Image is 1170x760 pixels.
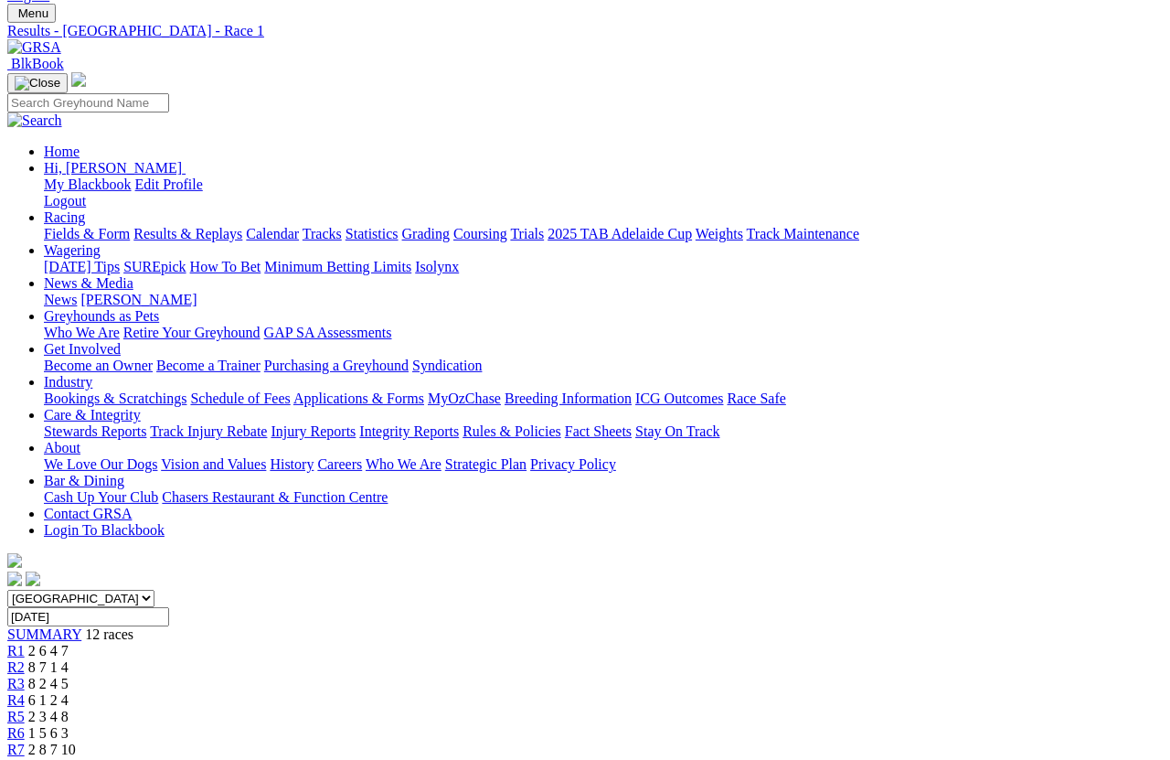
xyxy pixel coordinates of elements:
a: Fact Sheets [565,423,632,439]
a: BlkBook [7,56,64,71]
a: Retire Your Greyhound [123,325,261,340]
a: 2025 TAB Adelaide Cup [548,226,692,241]
a: How To Bet [190,259,261,274]
span: 2 6 4 7 [28,643,69,658]
a: Fields & Form [44,226,130,241]
a: Careers [317,456,362,472]
a: Applications & Forms [293,391,424,406]
a: Isolynx [415,259,459,274]
a: Become a Trainer [156,358,261,373]
a: Chasers Restaurant & Function Centre [162,489,388,505]
a: Bookings & Scratchings [44,391,186,406]
a: Logout [44,193,86,209]
a: Syndication [412,358,482,373]
div: News & Media [44,292,1163,308]
a: Care & Integrity [44,407,141,423]
a: Bar & Dining [44,473,124,488]
img: Search [7,112,62,129]
a: [DATE] Tips [44,259,120,274]
a: Strategic Plan [445,456,526,472]
a: R4 [7,692,25,708]
span: Hi, [PERSON_NAME] [44,160,182,176]
a: Track Maintenance [747,226,859,241]
span: 2 3 4 8 [28,709,69,724]
a: News [44,292,77,307]
a: Trials [510,226,544,241]
a: Calendar [246,226,299,241]
a: Race Safe [727,391,785,406]
a: R2 [7,659,25,675]
a: SUREpick [123,259,186,274]
div: Care & Integrity [44,423,1163,440]
a: Integrity Reports [359,423,459,439]
a: Cash Up Your Club [44,489,158,505]
span: 2 8 7 10 [28,742,76,757]
a: Statistics [346,226,399,241]
div: Get Involved [44,358,1163,374]
a: Racing [44,209,85,225]
a: Edit Profile [135,177,203,192]
span: Menu [18,6,48,20]
img: logo-grsa-white.png [71,72,86,87]
a: R3 [7,676,25,691]
button: Toggle navigation [7,4,56,23]
a: Wagering [44,242,101,258]
a: Who We Are [366,456,441,472]
div: About [44,456,1163,473]
a: My Blackbook [44,177,132,192]
img: GRSA [7,39,61,56]
a: Contact GRSA [44,506,132,521]
a: Stay On Track [635,423,719,439]
a: Results - [GEOGRAPHIC_DATA] - Race 1 [7,23,1163,39]
a: Grading [402,226,450,241]
a: Coursing [453,226,507,241]
span: 1 5 6 3 [28,725,69,741]
a: R6 [7,725,25,741]
a: Rules & Policies [463,423,561,439]
span: 8 2 4 5 [28,676,69,691]
a: Privacy Policy [530,456,616,472]
a: Industry [44,374,92,390]
a: ICG Outcomes [635,391,723,406]
img: Close [15,76,60,91]
img: twitter.svg [26,572,40,586]
a: R7 [7,742,25,757]
a: Injury Reports [271,423,356,439]
a: Minimum Betting Limits [264,259,411,274]
a: Stewards Reports [44,423,146,439]
a: Vision and Values [161,456,266,472]
a: We Love Our Dogs [44,456,157,472]
a: Results & Replays [133,226,242,241]
img: facebook.svg [7,572,22,586]
a: Track Injury Rebate [150,423,267,439]
div: Industry [44,391,1163,407]
input: Search [7,93,169,112]
div: Racing [44,226,1163,242]
button: Toggle navigation [7,73,68,93]
a: Schedule of Fees [190,391,290,406]
a: Get Involved [44,341,121,357]
a: R5 [7,709,25,724]
a: Home [44,144,80,159]
div: Wagering [44,259,1163,275]
span: 6 1 2 4 [28,692,69,708]
div: Greyhounds as Pets [44,325,1163,341]
a: History [270,456,314,472]
a: Tracks [303,226,342,241]
a: Become an Owner [44,358,153,373]
a: News & Media [44,275,133,291]
input: Select date [7,607,169,626]
span: 12 races [85,626,133,642]
a: Breeding Information [505,391,632,406]
a: R1 [7,643,25,658]
a: Login To Blackbook [44,522,165,538]
a: [PERSON_NAME] [80,292,197,307]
